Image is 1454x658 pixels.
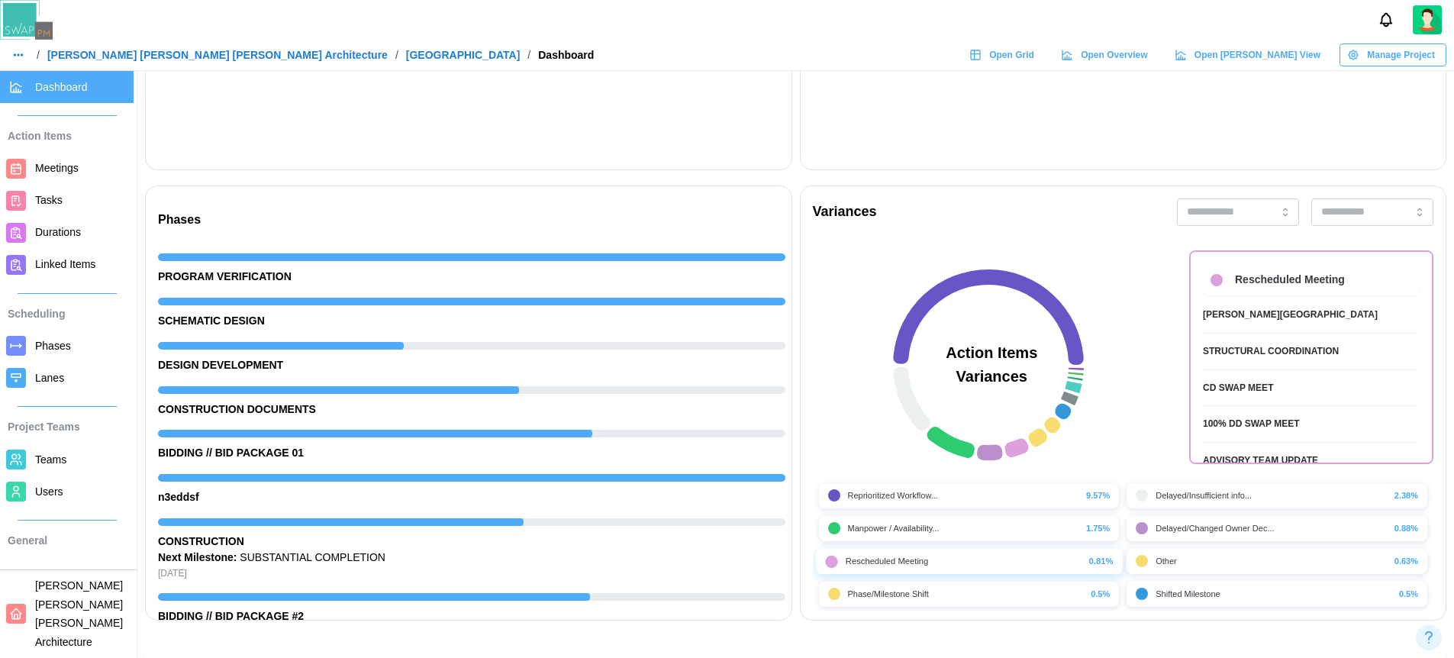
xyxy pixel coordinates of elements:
a: [GEOGRAPHIC_DATA] [406,50,521,60]
div: 2.38% [1394,489,1418,502]
div: / [37,50,40,60]
span: Teams [35,453,66,466]
span: Open Overview [1081,44,1147,66]
a: STRUCTURAL COORDINATION [1203,344,1420,359]
a: [PERSON_NAME] [PERSON_NAME] [PERSON_NAME] Architecture [47,50,388,60]
div: PROGRAM VERIFICATION [158,269,785,285]
a: Open [PERSON_NAME] View [1167,44,1332,66]
div: 0.88% [1394,522,1418,535]
a: Zulqarnain Khalil [1413,5,1442,34]
a: 100% DD SWAP MEET [1203,417,1420,431]
div: Reprioritized Workflow... [848,489,938,502]
div: Rescheduled Meeting [845,555,928,568]
span: Open Grid [989,44,1034,66]
div: Rescheduled Meeting [1235,272,1345,289]
div: Phases [158,211,785,230]
div: Delayed/Insufficient info... [1156,489,1252,502]
div: Other [1156,555,1177,568]
span: Linked Items [35,258,95,270]
div: CONSTRUCTION DOCUMENTS [158,402,785,418]
div: Dashboard [538,50,594,60]
div: 100% DD SWAP MEET [1203,417,1299,431]
div: n3eddsf [158,489,785,506]
div: BIDDING // BID PACKAGE #2 [158,608,785,625]
div: / [395,50,398,60]
div: 9.57% [1086,489,1110,502]
div: ADVISORY TEAM UPDATE [1203,453,1318,468]
div: CD SWAP MEET [1203,381,1273,395]
span: [PERSON_NAME] [PERSON_NAME] [PERSON_NAME] Architecture [35,579,123,648]
a: Open Grid [962,44,1046,66]
div: 0.5% [1091,588,1110,601]
span: Durations [35,226,81,238]
div: Phase/Milestone Shift [848,588,929,601]
div: 0.5% [1399,588,1418,601]
div: DESIGN DEVELOPMENT [158,357,785,374]
div: Variances [813,202,877,223]
div: SCHEMATIC DESIGN [158,313,785,330]
div: 0.63% [1394,555,1418,568]
span: Dashboard [35,81,88,93]
span: Meetings [35,162,79,174]
img: 2Q== [1413,5,1442,34]
div: Delayed/Changed Owner Dec... [1156,522,1274,535]
span: Users [35,485,63,498]
div: Manpower / Availability... [848,522,940,535]
div: 0.81% [1088,555,1113,568]
span: Lanes [35,372,64,384]
a: CD SWAP MEET [1203,381,1420,395]
div: STRUCTURAL COORDINATION [1203,344,1339,359]
span: Phases [35,340,71,352]
button: Notifications [1373,7,1399,33]
div: / [527,50,530,60]
div: 1.75% [1086,522,1110,535]
div: SUBSTANTIAL COMPLETION [158,550,785,566]
span: Manage Project [1367,44,1435,66]
div: Shifted Milestone [1156,588,1220,601]
a: ADVISORY TEAM UPDATE [1203,453,1420,468]
span: Open [PERSON_NAME] View [1194,44,1320,66]
div: [DATE] [158,566,785,581]
a: Open Overview [1053,44,1159,66]
div: BIDDING // BID PACKAGE 01 [158,445,785,462]
button: Manage Project [1340,44,1446,66]
strong: Next Milestone: [158,551,237,563]
div: CONSTRUCTION [158,534,785,550]
div: [PERSON_NAME][GEOGRAPHIC_DATA] [1203,308,1378,322]
a: [PERSON_NAME][GEOGRAPHIC_DATA] [1203,308,1420,322]
span: Tasks [35,194,63,206]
